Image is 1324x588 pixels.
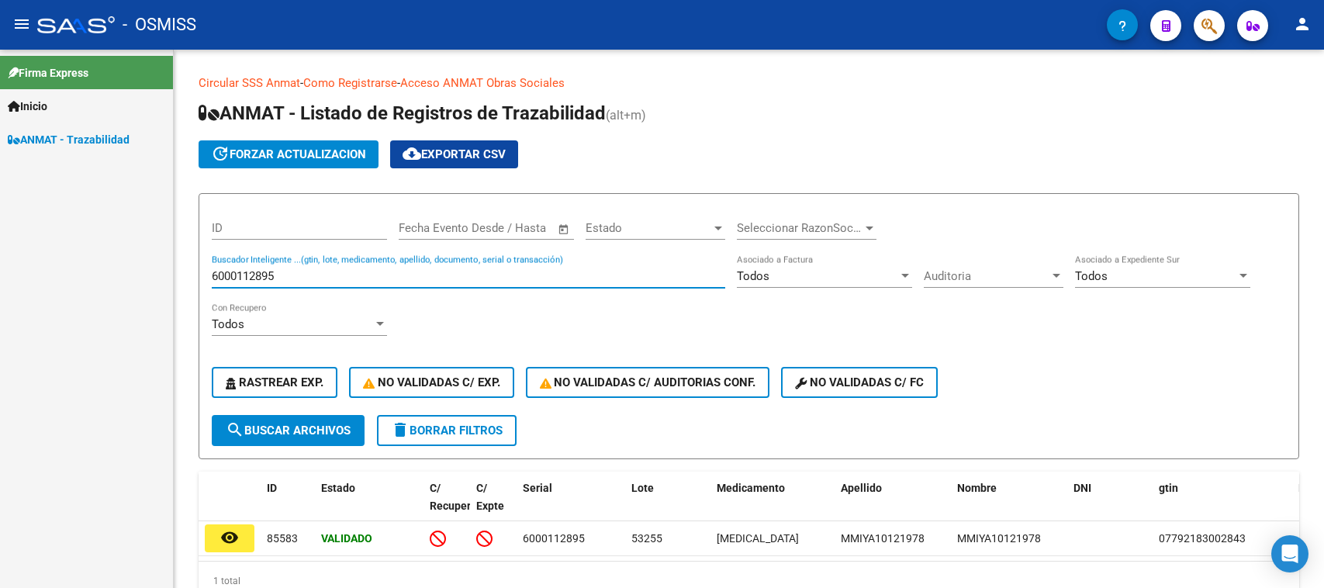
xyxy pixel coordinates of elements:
[349,367,514,398] button: No Validadas c/ Exp.
[403,147,506,161] span: Exportar CSV
[267,482,277,494] span: ID
[526,367,770,398] button: No Validadas c/ Auditorias Conf.
[957,532,1041,545] span: MMIYA10121978
[475,221,551,235] input: Fecha fin
[226,424,351,438] span: Buscar Archivos
[625,472,710,540] datatable-header-cell: Lote
[1293,15,1312,33] mat-icon: person
[951,472,1067,540] datatable-header-cell: Nombre
[841,532,925,545] span: MMIYA10121978
[710,472,835,540] datatable-header-cell: Medicamento
[631,532,662,545] span: 53255
[957,482,997,494] span: Nombre
[1159,532,1246,545] span: 07792183002843
[523,482,552,494] span: Serial
[565,76,710,90] a: Documentacion trazabilidad
[226,420,244,439] mat-icon: search
[315,472,423,540] datatable-header-cell: Estado
[555,220,573,238] button: Open calendar
[430,482,477,512] span: C/ Recupero
[1159,482,1178,494] span: gtin
[123,8,196,42] span: - OSMISS
[8,131,130,148] span: ANMAT - Trazabilidad
[717,532,799,545] span: [MEDICAL_DATA]
[924,269,1049,283] span: Auditoria
[391,424,503,438] span: Borrar Filtros
[835,472,951,540] datatable-header-cell: Apellido
[399,221,461,235] input: Fecha inicio
[199,76,300,90] a: Circular SSS Anmat
[199,74,1299,92] p: - -
[517,472,625,540] datatable-header-cell: Serial
[737,221,863,235] span: Seleccionar RazonSocial
[212,415,365,446] button: Buscar Archivos
[363,375,500,389] span: No Validadas c/ Exp.
[212,367,337,398] button: Rastrear Exp.
[8,98,47,115] span: Inicio
[261,472,315,540] datatable-header-cell: ID
[1153,472,1292,540] datatable-header-cell: gtin
[377,415,517,446] button: Borrar Filtros
[400,76,565,90] a: Acceso ANMAT Obras Sociales
[199,140,379,168] button: forzar actualizacion
[199,102,606,124] span: ANMAT - Listado de Registros de Trazabilidad
[211,144,230,163] mat-icon: update
[781,367,938,398] button: No validadas c/ FC
[1067,472,1153,540] datatable-header-cell: DNI
[586,221,711,235] span: Estado
[476,482,504,512] span: C/ Expte
[717,482,785,494] span: Medicamento
[841,482,882,494] span: Apellido
[403,144,421,163] mat-icon: cloud_download
[321,482,355,494] span: Estado
[303,76,397,90] a: Como Registrarse
[226,375,323,389] span: Rastrear Exp.
[390,140,518,168] button: Exportar CSV
[1075,269,1108,283] span: Todos
[631,482,654,494] span: Lote
[470,472,517,540] datatable-header-cell: C/ Expte
[540,375,756,389] span: No Validadas c/ Auditorias Conf.
[321,532,372,545] strong: Validado
[12,15,31,33] mat-icon: menu
[737,269,769,283] span: Todos
[220,528,239,547] mat-icon: remove_red_eye
[795,375,924,389] span: No validadas c/ FC
[423,472,470,540] datatable-header-cell: C/ Recupero
[211,147,366,161] span: forzar actualizacion
[212,317,244,331] span: Todos
[391,420,410,439] mat-icon: delete
[8,64,88,81] span: Firma Express
[606,108,646,123] span: (alt+m)
[267,532,298,545] span: 85583
[1073,482,1091,494] span: DNI
[1271,535,1308,572] div: Open Intercom Messenger
[523,532,585,545] span: 6000112895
